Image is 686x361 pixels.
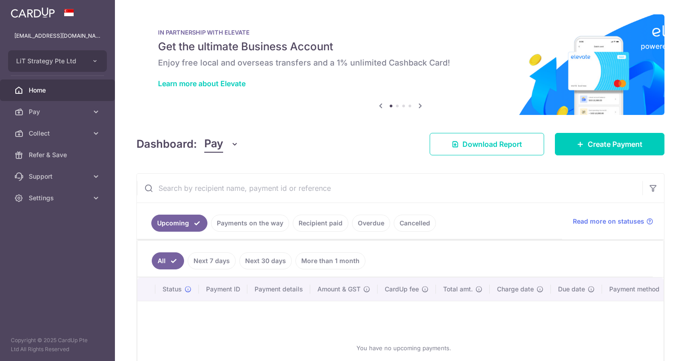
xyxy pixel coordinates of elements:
span: Due date [558,285,585,294]
span: Total amt. [443,285,473,294]
span: Collect [29,129,88,138]
p: [EMAIL_ADDRESS][DOMAIN_NAME] [14,31,101,40]
span: Amount & GST [317,285,361,294]
span: Create Payment [588,139,642,150]
th: Payment ID [199,277,247,301]
span: Read more on statuses [573,217,644,226]
th: Payment method [602,277,670,301]
span: Refer & Save [29,150,88,159]
a: Download Report [430,133,544,155]
h6: Enjoy free local and overseas transfers and a 1% unlimited Cashback Card! [158,57,643,68]
a: Learn more about Elevate [158,79,246,88]
span: Pay [204,136,223,153]
a: All [152,252,184,269]
span: Status [163,285,182,294]
a: Next 30 days [239,252,292,269]
a: Read more on statuses [573,217,653,226]
h4: Dashboard: [136,136,197,152]
a: Payments on the way [211,215,289,232]
span: Settings [29,194,88,203]
span: LiT Strategy Pte Ltd [16,57,83,66]
h5: Get the ultimate Business Account [158,40,643,54]
span: Home [29,86,88,95]
span: Charge date [497,285,534,294]
button: LiT Strategy Pte Ltd [8,50,107,72]
span: Download Report [462,139,522,150]
img: Renovation banner [136,14,664,115]
img: CardUp [11,7,55,18]
a: More than 1 month [295,252,365,269]
th: Payment details [247,277,310,301]
a: Next 7 days [188,252,236,269]
p: IN PARTNERSHIP WITH ELEVATE [158,29,643,36]
span: CardUp fee [385,285,419,294]
a: Create Payment [555,133,664,155]
a: Upcoming [151,215,207,232]
span: Pay [29,107,88,116]
a: Cancelled [394,215,436,232]
button: Pay [204,136,239,153]
a: Recipient paid [293,215,348,232]
input: Search by recipient name, payment id or reference [137,174,642,203]
a: Overdue [352,215,390,232]
span: Support [29,172,88,181]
